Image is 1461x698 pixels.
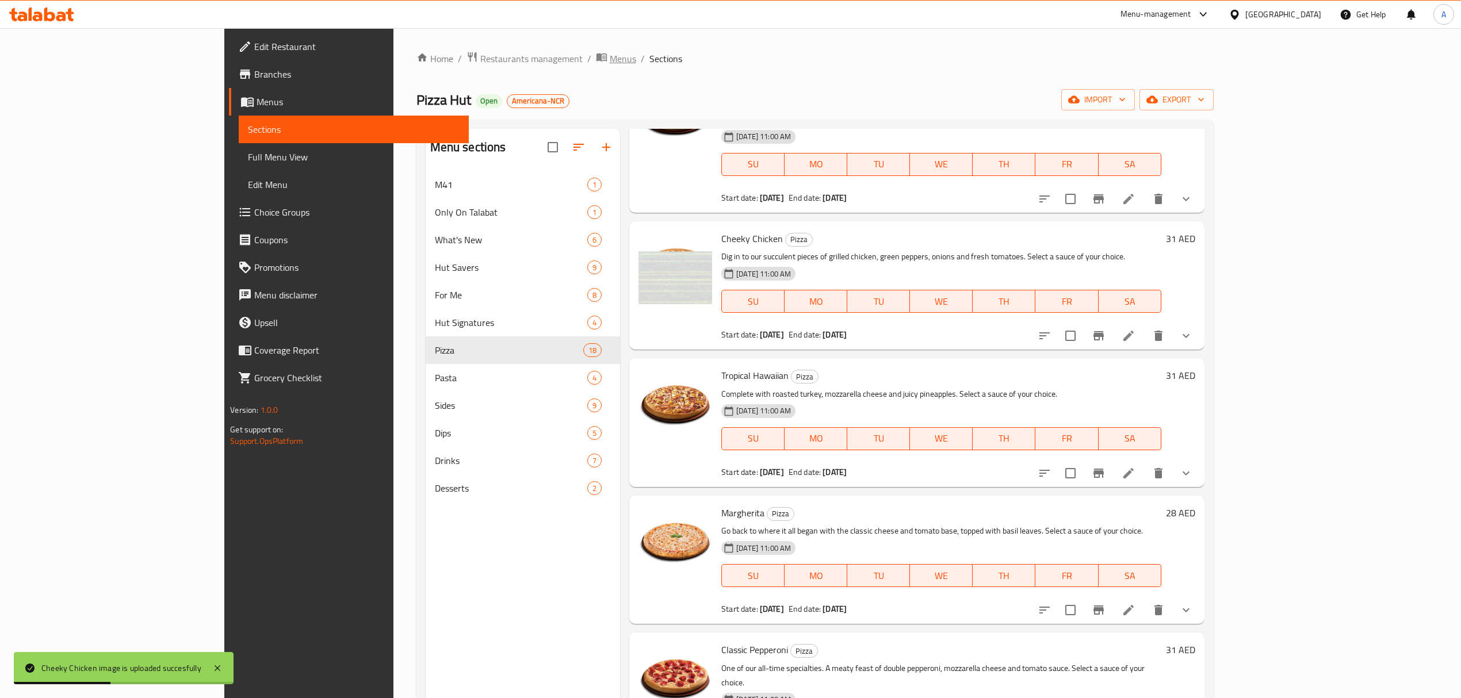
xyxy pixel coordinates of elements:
[973,290,1035,313] button: TH
[239,143,468,171] a: Full Menu View
[791,370,818,383] span: Pizza
[248,178,459,191] span: Edit Menu
[1166,505,1195,521] h6: 28 AED
[588,179,601,190] span: 1
[587,426,602,440] div: items
[230,422,283,437] span: Get support on:
[786,233,812,246] span: Pizza
[1145,459,1172,487] button: delete
[426,281,621,309] div: For Me8
[435,288,587,302] span: For Me
[638,367,712,441] img: Tropical Hawaiian
[435,371,587,385] span: Pasta
[1099,290,1161,313] button: SA
[1070,93,1126,107] span: import
[789,327,821,342] span: End date:
[760,327,784,342] b: [DATE]
[229,281,468,309] a: Menu disclaimer
[1122,192,1135,206] a: Edit menu item
[229,254,468,281] a: Promotions
[588,262,601,273] span: 9
[1172,596,1200,624] button: show more
[791,645,817,658] span: Pizza
[254,233,459,247] span: Coupons
[507,96,569,106] span: Americana-NCR
[1122,466,1135,480] a: Edit menu item
[261,402,278,417] span: 1.0.0
[785,427,847,450] button: MO
[789,567,843,584] span: MO
[587,316,602,329] div: items
[847,427,910,450] button: TU
[435,454,587,467] span: Drinks
[1058,187,1083,211] span: Select to update
[977,567,1031,584] span: TH
[1085,322,1112,350] button: Branch-specific-item
[1166,642,1195,658] h6: 31 AED
[1035,153,1098,176] button: FR
[426,474,621,502] div: Desserts2
[721,504,764,521] span: Margherita
[721,290,785,313] button: SU
[587,260,602,274] div: items
[588,400,601,411] span: 9
[254,316,459,329] span: Upsell
[435,316,587,329] span: Hut Signatures
[1040,430,1093,447] span: FR
[239,171,468,198] a: Edit Menu
[229,364,468,392] a: Grocery Checklist
[229,309,468,336] a: Upsell
[1103,293,1157,310] span: SA
[1085,459,1112,487] button: Branch-specific-item
[610,52,636,66] span: Menus
[910,564,973,587] button: WE
[1179,192,1193,206] svg: Show Choices
[721,601,758,616] span: Start date:
[1122,329,1135,343] a: Edit menu item
[596,51,636,66] a: Menus
[789,156,843,172] span: MO
[785,153,847,176] button: MO
[977,430,1031,447] span: TH
[767,507,794,521] div: Pizza
[588,235,601,246] span: 6
[721,327,758,342] span: Start date:
[588,290,601,301] span: 8
[254,343,459,357] span: Coverage Report
[435,426,587,440] span: Dips
[977,293,1031,310] span: TH
[230,402,258,417] span: Version:
[254,371,459,385] span: Grocery Checklist
[721,661,1161,690] p: One of our all-time specialties. A meaty feast of double pepperoni, mozzarella cheese and tomato ...
[588,455,601,466] span: 7
[1166,367,1195,383] h6: 31 AED
[721,564,785,587] button: SU
[785,290,847,313] button: MO
[973,153,1035,176] button: TH
[760,190,784,205] b: [DATE]
[426,226,621,254] div: What's New6
[588,207,601,218] span: 1
[229,33,468,60] a: Edit Restaurant
[1035,290,1098,313] button: FR
[1179,329,1193,343] svg: Show Choices
[721,427,785,450] button: SU
[847,564,910,587] button: TU
[1120,7,1191,21] div: Menu-management
[791,370,819,383] div: Pizza
[230,434,303,448] a: Support.OpsPlatform
[1040,156,1093,172] span: FR
[541,135,565,159] span: Select all sections
[726,430,780,447] span: SU
[721,190,758,205] span: Start date:
[416,51,1214,66] nav: breadcrumb
[435,398,587,412] span: Sides
[1441,8,1446,21] span: A
[584,345,601,356] span: 18
[254,288,459,302] span: Menu disclaimer
[973,427,1035,450] button: TH
[229,226,468,254] a: Coupons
